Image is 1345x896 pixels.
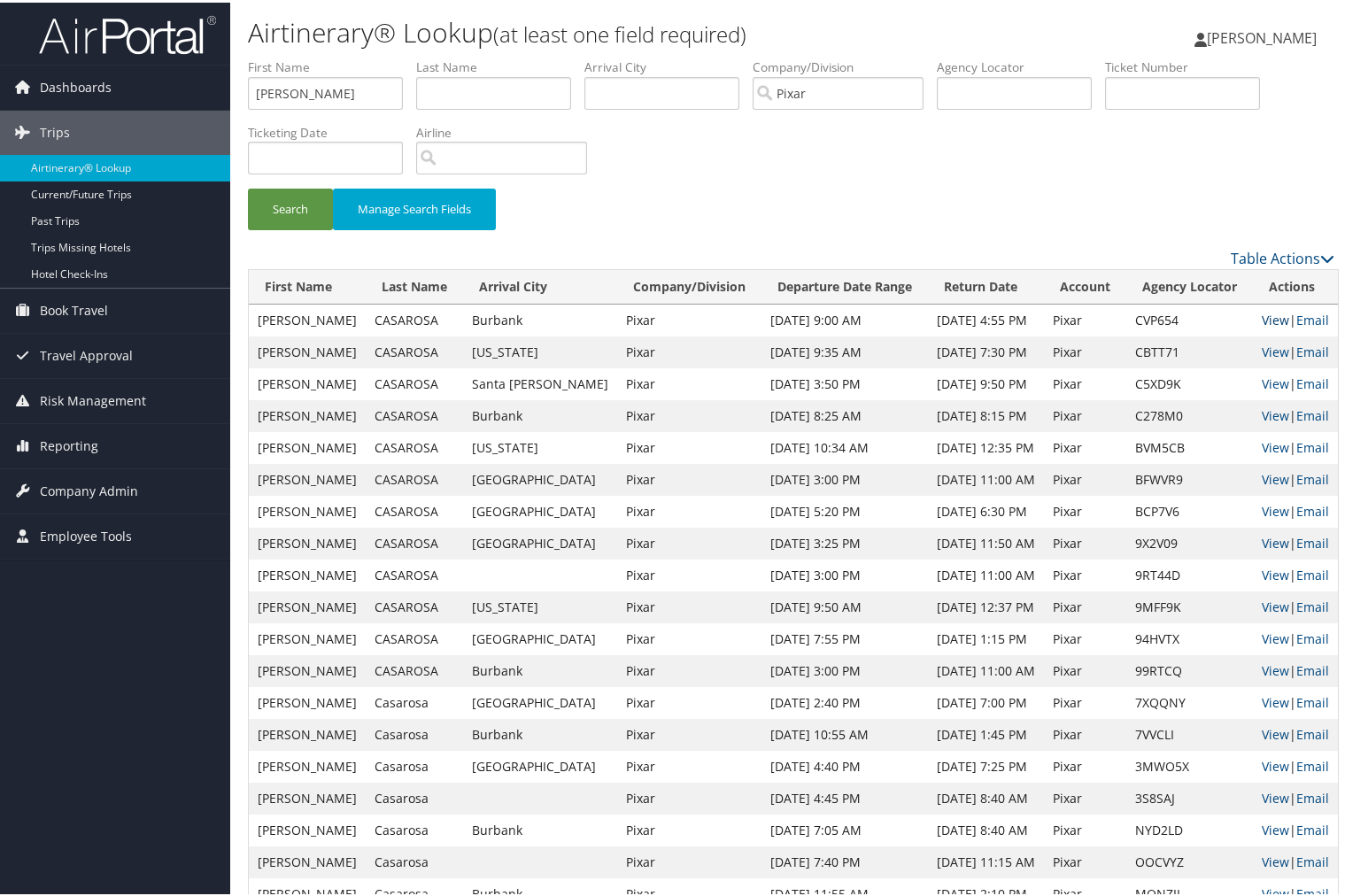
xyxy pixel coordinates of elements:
th: Actions [1253,267,1338,302]
td: Burbank [463,302,617,334]
a: Email [1296,500,1329,517]
a: Email [1296,564,1329,581]
td: [PERSON_NAME] [249,684,366,716]
a: View [1262,309,1289,326]
td: | [1253,844,1338,876]
td: [PERSON_NAME] [249,557,366,589]
th: First Name: activate to sort column ascending [249,267,366,302]
td: [DATE] 3:00 PM [761,461,928,493]
td: | [1253,621,1338,653]
a: View [1262,373,1289,390]
a: View [1262,691,1289,708]
td: [US_STATE] [463,589,617,621]
td: [GEOGRAPHIC_DATA] [463,525,617,557]
td: | [1253,812,1338,844]
a: View [1262,851,1289,868]
td: Pixar [617,525,761,557]
small: (at least one field required) [493,17,746,46]
a: [PERSON_NAME] [1194,9,1334,62]
td: [DATE] 1:15 PM [928,621,1044,653]
a: View [1262,819,1289,836]
td: [DATE] 11:15 AM [928,844,1044,876]
a: View [1262,723,1289,740]
td: CBTT71 [1126,334,1253,366]
td: CASAROSA [366,398,463,429]
td: Burbank [463,716,617,748]
td: [DATE] 10:55 AM [761,716,928,748]
td: [DATE] 12:37 PM [928,589,1044,621]
td: CASAROSA [366,525,463,557]
label: Ticketing Date [248,121,416,139]
td: [DATE] 1:45 PM [928,716,1044,748]
td: [DATE] 12:35 PM [928,429,1044,461]
td: Pixar [1044,844,1126,876]
td: BVM5CB [1126,429,1253,461]
td: Pixar [1044,302,1126,334]
th: Company/Division [617,267,761,302]
td: [DATE] 3:50 PM [761,366,928,398]
a: Email [1296,628,1329,645]
span: Travel Approval [40,331,133,375]
td: [DATE] 7:40 PM [761,844,928,876]
td: Pixar [617,780,761,812]
td: 94HVTX [1126,621,1253,653]
a: View [1262,660,1289,676]
td: Casarosa [366,748,463,780]
td: [PERSON_NAME] [249,302,366,334]
td: | [1253,334,1338,366]
td: [DATE] 8:15 PM [928,398,1044,429]
a: Email [1296,341,1329,358]
td: [PERSON_NAME] [249,748,366,780]
td: | [1253,366,1338,398]
td: Pixar [617,748,761,780]
td: BFWVR9 [1126,461,1253,493]
td: Pixar [1044,780,1126,812]
td: | [1253,589,1338,621]
label: Airline [416,121,600,139]
td: [PERSON_NAME] [249,398,366,429]
td: Santa [PERSON_NAME] [463,366,617,398]
td: Pixar [617,557,761,589]
th: Agency Locator: activate to sort column ascending [1126,267,1253,302]
td: Pixar [1044,621,1126,653]
td: [DATE] 7:30 PM [928,334,1044,366]
a: View [1262,436,1289,453]
td: 9RT44D [1126,557,1253,589]
td: [PERSON_NAME] [249,366,366,398]
th: Account: activate to sort column ascending [1044,267,1126,302]
td: [PERSON_NAME] [249,716,366,748]
td: [PERSON_NAME] [249,334,366,366]
td: | [1253,684,1338,716]
td: [DATE] 8:40 AM [928,812,1044,844]
td: Burbank [463,653,617,684]
th: Arrival City: activate to sort column ascending [463,267,617,302]
td: | [1253,429,1338,461]
td: [PERSON_NAME] [249,621,366,653]
span: [PERSON_NAME] [1207,26,1317,45]
td: Pixar [1044,334,1126,366]
td: CVP654 [1126,302,1253,334]
td: | [1253,653,1338,684]
td: BCP7V6 [1126,493,1253,525]
a: View [1262,341,1289,358]
a: View [1262,564,1289,581]
td: | [1253,493,1338,525]
td: Pixar [1044,557,1126,589]
td: | [1253,525,1338,557]
td: Pixar [617,589,761,621]
td: Pixar [1044,493,1126,525]
button: Search [248,186,333,228]
a: Email [1296,723,1329,740]
span: Book Travel [40,286,108,330]
td: [DATE] 5:20 PM [761,493,928,525]
td: CASAROSA [366,621,463,653]
td: [DATE] 6:30 PM [928,493,1044,525]
td: Casarosa [366,812,463,844]
td: | [1253,716,1338,748]
td: Pixar [1044,461,1126,493]
td: | [1253,780,1338,812]
td: [DATE] 7:00 PM [928,684,1044,716]
td: CASAROSA [366,366,463,398]
td: [DATE] 9:35 AM [761,334,928,366]
a: Email [1296,532,1329,549]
